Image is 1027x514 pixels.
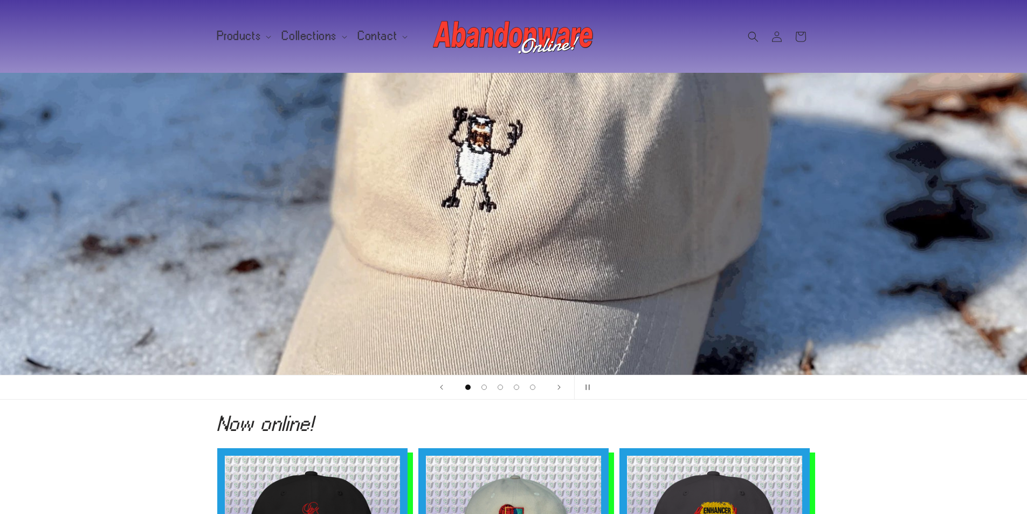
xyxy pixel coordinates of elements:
summary: Contact [351,25,412,47]
a: Abandonware [429,11,598,62]
span: Contact [358,31,397,41]
summary: Collections [275,25,351,47]
img: Abandonware [433,15,595,58]
button: Load slide 4 of 5 [508,379,525,395]
button: Previous slide [430,375,453,399]
button: Pause slideshow [574,375,598,399]
summary: Search [741,25,765,49]
span: Products [217,31,261,41]
button: Next slide [547,375,571,399]
span: Collections [282,31,337,41]
button: Load slide 1 of 5 [460,379,476,395]
button: Load slide 5 of 5 [525,379,541,395]
summary: Products [211,25,276,47]
h2: Now online! [217,415,810,432]
button: Load slide 2 of 5 [476,379,492,395]
button: Load slide 3 of 5 [492,379,508,395]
